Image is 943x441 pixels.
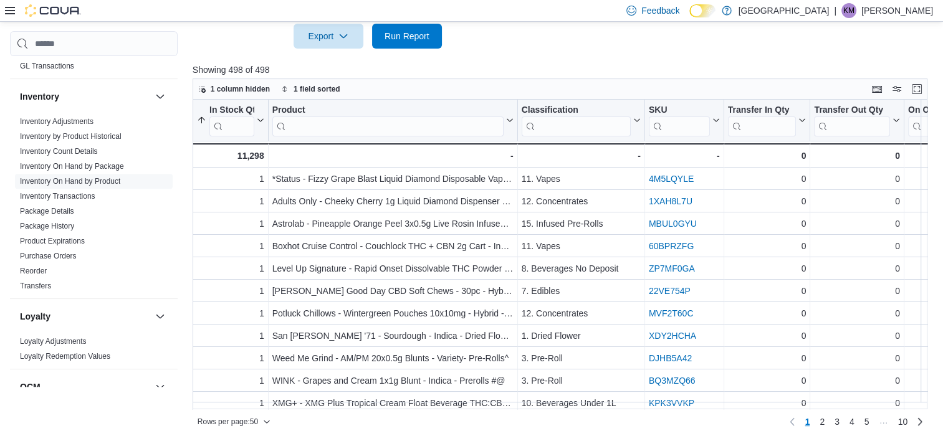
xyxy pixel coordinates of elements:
div: 0 [727,217,806,232]
span: GL Transactions [20,61,74,71]
button: 1 column hidden [193,82,275,97]
span: Package History [20,221,74,231]
button: Loyalty [153,309,168,324]
a: Loyalty Adjustments [20,337,87,346]
div: 1 [197,239,264,254]
a: Page 4 of 10 [845,412,859,432]
nav: Pagination for preceding grid [785,412,927,432]
p: [GEOGRAPHIC_DATA] [738,3,829,18]
a: Inventory On Hand by Product [20,177,120,186]
a: Next page [912,414,927,429]
input: Dark Mode [689,4,716,17]
span: Package Details [20,206,74,216]
p: Showing 498 of 498 [193,64,935,76]
div: 0 [727,172,806,187]
span: Inventory On Hand by Product [20,176,120,186]
span: Purchase Orders [20,251,77,261]
button: OCM [153,379,168,394]
h3: OCM [20,381,41,393]
div: 0 [727,374,806,389]
span: Loyalty Adjustments [20,336,87,346]
span: 1 column hidden [211,84,270,94]
div: Transfer In Qty [727,105,796,136]
div: Potluck Chillows - Wintergreen Pouches 10x10mg - Hybrid - Concentrates [272,306,513,321]
div: 0 [727,396,806,411]
div: 11. Vapes [521,172,640,187]
a: Inventory Transactions [20,192,95,201]
div: 0 [727,306,806,321]
a: KPK3VVKP [649,399,694,409]
div: 1 [197,262,264,277]
a: Package Details [20,207,74,216]
span: 1 [805,415,810,428]
button: SKU [649,105,720,136]
a: MVF2T60C [649,309,694,319]
a: MBUL0GYU [649,219,697,229]
div: Transfer Out Qty [814,105,889,116]
div: 0 [727,329,806,344]
div: 0 [727,351,806,366]
p: [PERSON_NAME] [861,3,933,18]
span: 4 [850,415,854,428]
div: 12. Concentrates [521,306,640,321]
img: Cova [25,4,81,17]
button: Transfer Out Qty [814,105,899,136]
div: In Stock Qty [209,105,254,136]
div: 11. Vapes [521,239,640,254]
a: 60BPRZFG [649,242,694,252]
div: Classification [521,105,630,116]
div: 7. Edibles [521,284,640,299]
p: | [834,3,836,18]
a: Page 3 of 10 [830,412,845,432]
div: 1 [197,351,264,366]
div: Adults Only - Cheeky Cherry 1g Liquid Diamond Dispenser - Sativa - Concentrates # [272,194,513,209]
div: 3. Pre-Roll [521,351,640,366]
button: Classification [521,105,640,136]
div: - [272,148,513,163]
div: WINK - Grapes and Cream 1x1g Blunt - Indica - Prerolls #@ [272,374,513,389]
span: Transfers [20,281,51,291]
h3: Inventory [20,90,59,103]
div: 0 [727,194,806,209]
a: DJHB5A42 [649,354,692,364]
div: 0 [814,172,899,187]
div: 10. Beverages Under 1L [521,396,640,411]
div: Level Up Signature - Rapid Onset Dissolvable THC Powder 10mg - Hybrid - Beverages No Deposit [272,262,513,277]
div: 0 [727,284,806,299]
div: 0 [814,239,899,254]
span: KM [843,3,854,18]
a: Page 5 of 10 [859,412,874,432]
li: Skipping pages 6 to 9 [874,415,893,430]
div: SKU URL [649,105,710,136]
div: 0 [814,284,899,299]
span: 1 field sorted [294,84,340,94]
a: Inventory Count Details [20,147,98,156]
div: Boxhot Cruise Control - Couchlock THC + CBN 2g Cart - Indica - Vapes @ [272,239,513,254]
button: Inventory [153,89,168,104]
span: 2 [820,415,825,428]
button: Export [294,24,363,49]
div: 12. Concentrates [521,194,640,209]
div: - [521,148,640,163]
div: 0 [814,194,899,209]
div: Weed Me Grind - AM/PM 20x0.5g Blunts - Variety- Pre-Rolls^ [272,351,513,366]
div: SKU [649,105,710,116]
button: Product [272,105,513,136]
div: 0 [727,262,806,277]
div: [PERSON_NAME] Good Day CBD Soft Chews - 30pc - Hybrid - Edibles [272,284,513,299]
a: Page 10 of 10 [893,412,912,432]
button: Enter fullscreen [909,82,924,97]
div: 1 [197,194,264,209]
a: 22VE754P [649,287,691,296]
div: 0 [727,239,806,254]
div: Finance [10,44,178,78]
span: Inventory On Hand by Package [20,161,124,171]
div: XMG+ - XMG Plus Tropical Cream Float Beverage THC:CBG 1:1 355mL - Hybrid - Beverages Under 1L [272,396,513,411]
span: Rows per page : 50 [198,417,258,427]
span: 5 [864,415,869,428]
a: XDY2HCHA [649,331,696,341]
button: Loyalty [20,310,150,323]
span: Reorder [20,266,47,276]
span: Inventory by Product Historical [20,131,122,141]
